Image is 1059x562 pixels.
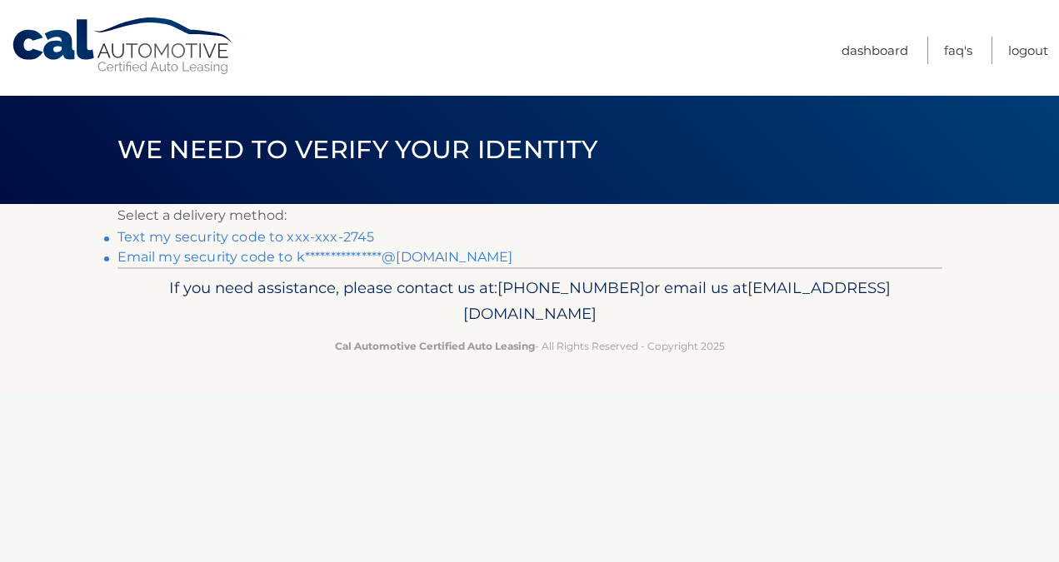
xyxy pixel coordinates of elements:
span: [PHONE_NUMBER] [497,278,645,297]
a: Cal Automotive [11,17,236,76]
p: Select a delivery method: [117,204,942,227]
a: Text my security code to xxx-xxx-2745 [117,229,375,245]
a: Dashboard [842,37,908,64]
strong: Cal Automotive Certified Auto Leasing [335,340,535,352]
span: We need to verify your identity [117,134,598,165]
a: FAQ's [944,37,972,64]
p: If you need assistance, please contact us at: or email us at [128,275,932,328]
a: Logout [1008,37,1048,64]
p: - All Rights Reserved - Copyright 2025 [128,337,932,355]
